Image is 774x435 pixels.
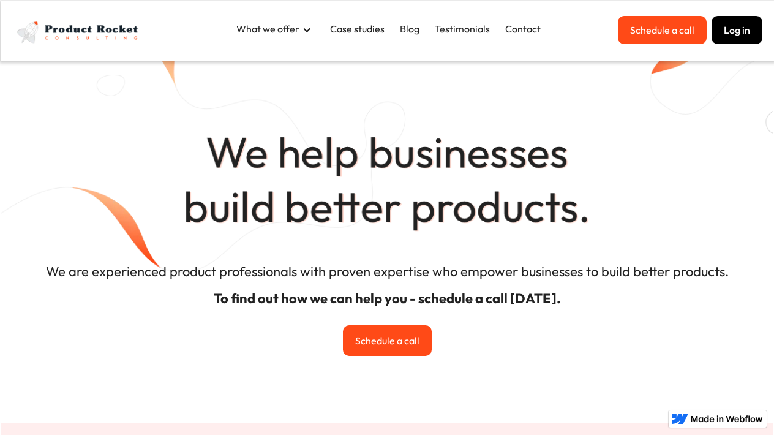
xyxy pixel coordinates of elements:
[13,16,145,48] a: home
[230,16,324,43] div: What we offer
[499,16,547,42] a: Contact
[343,325,432,356] a: Schedule a call
[691,415,763,423] img: Made in Webflow
[236,22,299,36] div: What we offer
[394,16,426,42] a: Blog
[1,252,773,319] h4: We are experienced product professionals with proven expertise who empower businesses to build be...
[13,16,145,48] img: Product Rocket full light logo
[712,16,762,44] button: Log in
[214,290,561,307] strong: To find out how we can help you - schedule a call [DATE].
[324,16,391,42] a: Case studies
[429,16,496,42] a: Testimonials
[618,16,707,44] a: Schedule a call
